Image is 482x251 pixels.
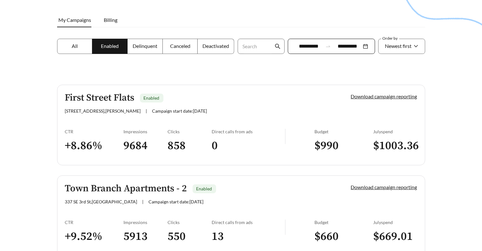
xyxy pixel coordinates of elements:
span: Enabled [196,186,212,191]
span: Campaign start date: [DATE] [149,199,204,204]
a: Download campaign reporting [351,184,417,190]
h3: $ 669.01 [373,229,417,244]
span: Canceled [170,43,190,49]
h5: First Street Flats [65,93,135,103]
a: First Street FlatsEnabled[STREET_ADDRESS],[PERSON_NAME]|Campaign start date:[DATE]Download campai... [57,85,425,165]
div: July spend [373,220,417,225]
div: Budget [314,220,373,225]
div: Clicks [168,129,212,134]
span: All [72,43,78,49]
span: Campaign start date: [DATE] [152,108,207,114]
span: Billing [104,17,118,23]
span: Enabled [101,43,119,49]
span: Deactivated [202,43,229,49]
span: Delinquent [133,43,157,49]
div: Clicks [168,220,212,225]
h5: Town Branch Apartments - 2 [65,183,187,194]
h3: 0 [212,139,285,153]
h3: + 9.52 % [65,229,124,244]
h3: 5913 [124,229,168,244]
span: 337 SE 3rd St , [GEOGRAPHIC_DATA] [65,199,137,204]
div: Direct calls from ads [212,220,285,225]
div: Direct calls from ads [212,129,285,134]
h3: 550 [168,229,212,244]
span: [STREET_ADDRESS] , [PERSON_NAME] [65,108,141,114]
h3: + 8.86 % [65,139,124,153]
div: CTR [65,129,124,134]
h3: 9684 [124,139,168,153]
h3: $ 660 [314,229,373,244]
h3: 858 [168,139,212,153]
span: | [142,199,144,204]
span: Newest first [385,43,412,49]
span: to [325,43,331,49]
div: Budget [314,129,373,134]
h3: $ 1003.36 [373,139,417,153]
div: Impressions [124,220,168,225]
div: July spend [373,129,417,134]
span: swap-right [325,43,331,49]
div: Impressions [124,129,168,134]
span: search [275,43,281,49]
h3: $ 990 [314,139,373,153]
span: | [146,108,147,114]
div: CTR [65,220,124,225]
span: Enabled [144,95,160,101]
h3: 13 [212,229,285,244]
span: My Campaigns [59,17,91,23]
a: Download campaign reporting [351,93,417,99]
